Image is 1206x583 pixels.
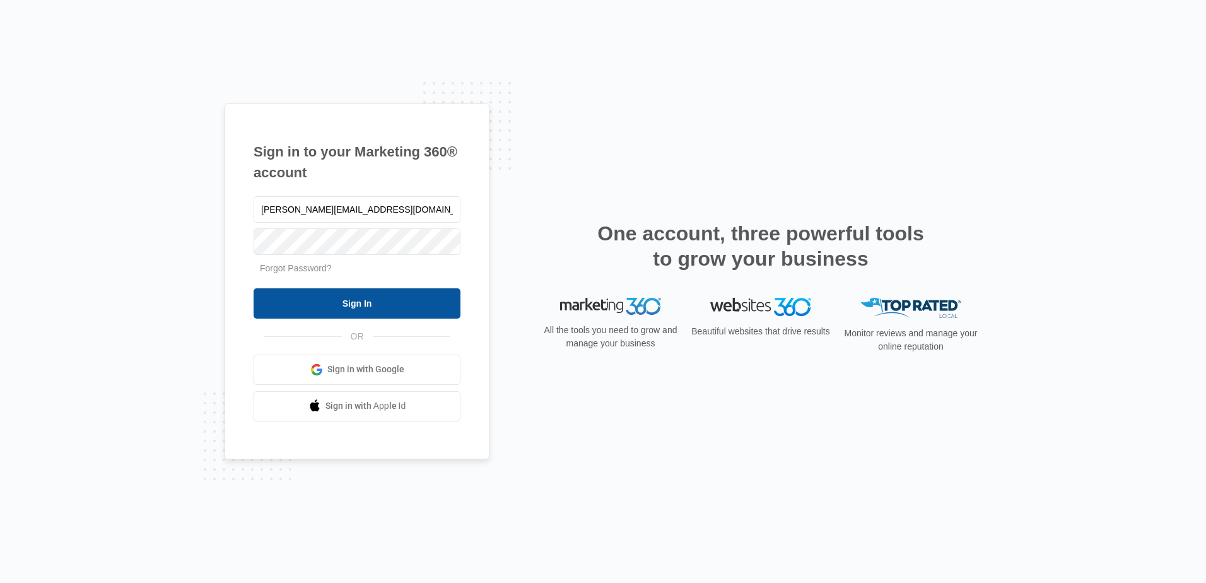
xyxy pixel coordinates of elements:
input: Email [254,196,460,223]
p: Monitor reviews and manage your online reputation [840,327,981,353]
a: Forgot Password? [260,263,332,273]
span: Sign in with Google [327,363,404,376]
span: OR [342,330,373,343]
p: Beautiful websites that drive results [690,325,831,338]
h1: Sign in to your Marketing 360® account [254,141,460,183]
img: Marketing 360 [560,298,661,315]
img: Websites 360 [710,298,811,316]
a: Sign in with Apple Id [254,391,460,421]
img: Top Rated Local [860,298,961,319]
h2: One account, three powerful tools to grow your business [594,221,928,271]
p: All the tools you need to grow and manage your business [540,324,681,350]
input: Sign In [254,288,460,319]
a: Sign in with Google [254,355,460,385]
span: Sign in with Apple Id [325,399,406,413]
